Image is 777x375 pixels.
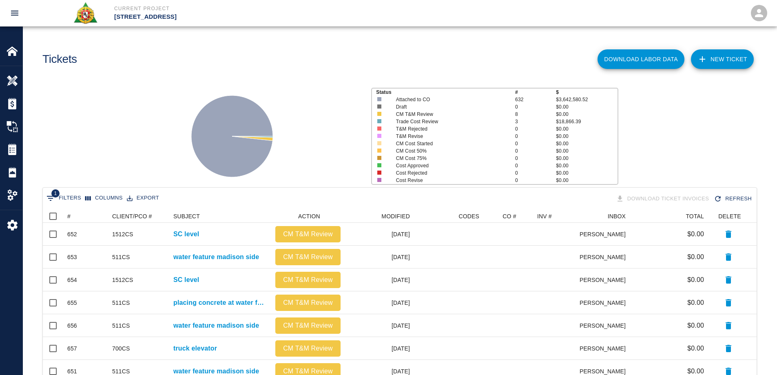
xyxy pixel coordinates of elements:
[125,192,161,204] button: Export
[556,125,617,133] p: $0.00
[396,162,503,169] p: Cost Approved
[114,12,433,22] p: [STREET_ADDRESS]
[708,210,749,223] div: DELETE
[345,223,414,246] div: [DATE]
[687,252,704,262] p: $0.00
[173,275,199,285] a: SC level
[112,210,152,223] div: CLIENT/PCO #
[556,162,617,169] p: $0.00
[396,118,503,125] p: Trade Cost Review
[112,344,130,353] div: 700CS
[396,125,503,133] p: T&M Rejected
[515,111,556,118] p: 8
[51,189,60,197] span: 1
[580,223,630,246] div: [PERSON_NAME]
[712,192,755,206] div: Refresh the list
[279,229,337,239] p: CM T&M Review
[515,140,556,147] p: 0
[173,344,217,353] a: truck elevator
[114,5,433,12] p: Current Project
[345,314,414,337] div: [DATE]
[608,210,626,223] div: INBOX
[173,321,259,331] a: water feature madison side
[67,253,77,261] div: 653
[533,210,580,223] div: INV #
[687,344,704,353] p: $0.00
[396,96,503,103] p: Attached to CO
[686,210,704,223] div: TOTAL
[345,291,414,314] div: [DATE]
[67,230,77,238] div: 652
[108,210,169,223] div: CLIENT/PCO #
[515,147,556,155] p: 0
[345,246,414,268] div: [DATE]
[112,230,133,238] div: 1512CS
[687,275,704,285] p: $0.00
[556,96,617,103] p: $3,642,580.52
[556,155,617,162] p: $0.00
[691,49,754,69] a: NEW TICKET
[396,147,503,155] p: CM Cost 50%
[718,210,741,223] div: DELETE
[687,229,704,239] p: $0.00
[112,299,130,307] div: 511CS
[173,298,267,308] a: placing concrete at water feature madison side
[396,177,503,184] p: Cost Revise
[414,210,483,223] div: CODES
[515,103,556,111] p: 0
[173,210,200,223] div: SUBJECT
[279,298,337,308] p: CM T&M Review
[112,322,130,330] div: 511CS
[112,276,133,284] div: 1512CS
[515,169,556,177] p: 0
[515,155,556,162] p: 0
[345,268,414,291] div: [DATE]
[83,192,125,204] button: Select columns
[687,298,704,308] p: $0.00
[345,337,414,360] div: [DATE]
[483,210,533,223] div: CO #
[42,53,77,66] h1: Tickets
[67,344,77,353] div: 657
[556,177,617,184] p: $0.00
[515,133,556,140] p: 0
[687,321,704,331] p: $0.00
[458,210,479,223] div: CODES
[736,336,777,375] iframe: Chat Widget
[396,155,503,162] p: CM Cost 75%
[580,337,630,360] div: [PERSON_NAME]
[396,169,503,177] p: Cost Rejected
[67,210,71,223] div: #
[345,210,414,223] div: MODIFIED
[279,252,337,262] p: CM T&M Review
[396,103,503,111] p: Draft
[515,96,556,103] p: 632
[169,210,271,223] div: SUBJECT
[67,322,77,330] div: 656
[580,291,630,314] div: [PERSON_NAME]
[515,89,556,96] p: #
[515,177,556,184] p: 0
[515,162,556,169] p: 0
[515,125,556,133] p: 0
[556,169,617,177] p: $0.00
[503,210,516,223] div: CO #
[556,147,617,155] p: $0.00
[173,229,199,239] a: SC level
[537,210,552,223] div: INV #
[614,192,713,206] div: Tickets download in groups of 15
[580,246,630,268] div: [PERSON_NAME]
[396,140,503,147] p: CM Cost Started
[173,252,259,262] a: water feature madison side
[556,140,617,147] p: $0.00
[580,210,630,223] div: INBOX
[580,268,630,291] div: [PERSON_NAME]
[556,103,617,111] p: $0.00
[515,118,556,125] p: 3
